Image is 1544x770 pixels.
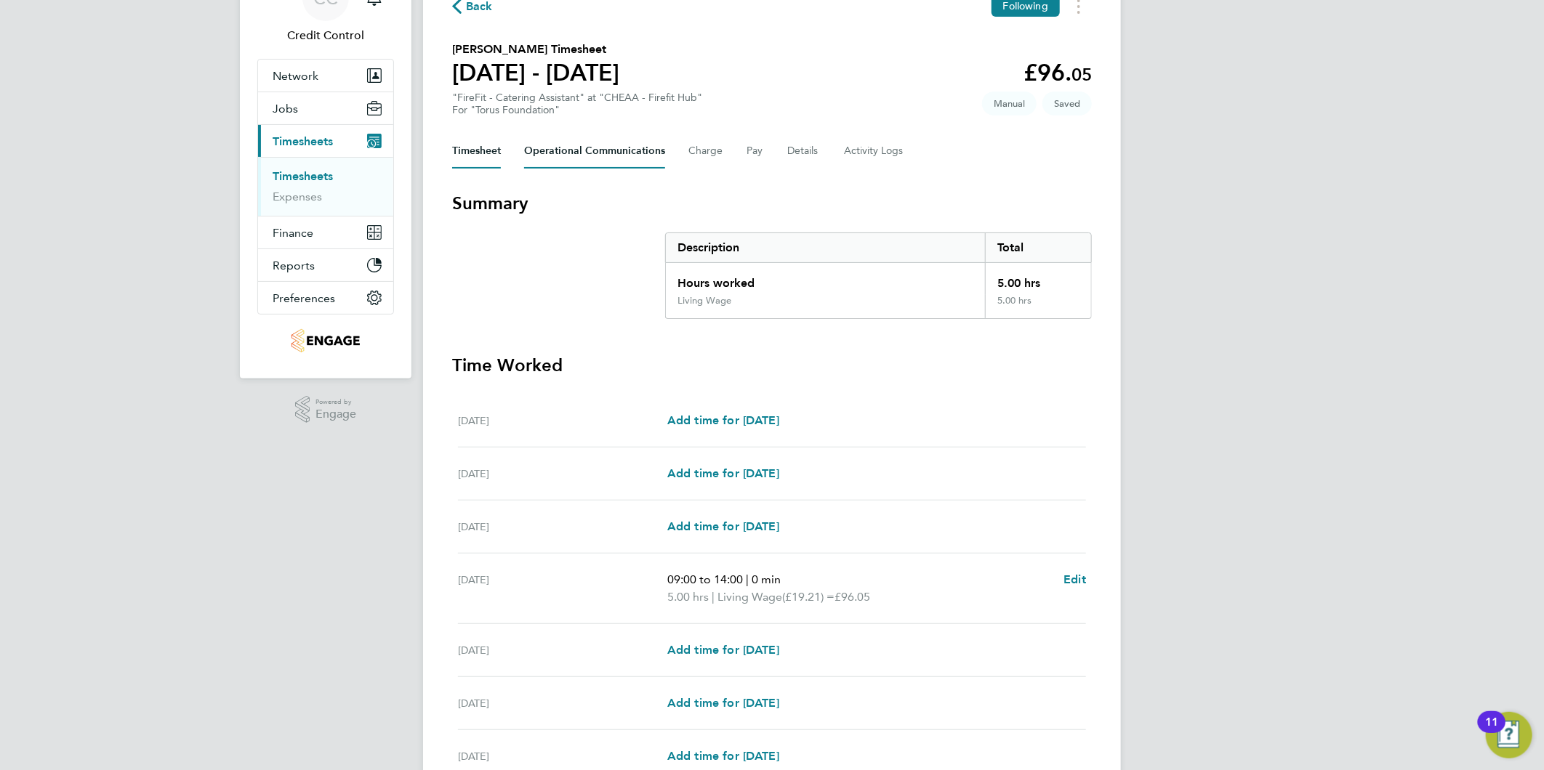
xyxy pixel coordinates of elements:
[667,747,779,765] a: Add time for [DATE]
[258,282,393,314] button: Preferences
[295,396,357,423] a: Powered byEngage
[666,233,985,262] div: Description
[273,69,318,83] span: Network
[747,134,764,169] button: Pay
[667,590,709,604] span: 5.00 hrs
[452,104,702,116] div: For "Torus Foundation"
[452,192,1092,215] h3: Summary
[273,291,335,305] span: Preferences
[1486,712,1532,758] button: Open Resource Center, 11 new notifications
[458,747,667,765] div: [DATE]
[452,92,702,116] div: "FireFit - Catering Assistant" at "CHEAA - Firefit Hub"
[982,92,1037,115] span: This timesheet was manually created.
[273,190,322,203] a: Expenses
[1071,64,1092,85] span: 05
[257,27,394,44] span: Credit Control
[258,216,393,248] button: Finance
[667,643,779,657] span: Add time for [DATE]
[258,125,393,157] button: Timesheets
[717,588,782,606] span: Living Wage
[258,249,393,281] button: Reports
[665,232,1092,319] div: Summary
[273,169,333,183] a: Timesheets
[315,396,356,408] span: Powered by
[985,263,1091,295] div: 5.00 hrs
[667,572,743,586] span: 09:00 to 14:00
[452,41,619,58] h2: [PERSON_NAME] Timesheet
[291,329,359,352] img: chefsbay-logo-retina.png
[677,295,731,307] div: Living Wage
[273,226,313,240] span: Finance
[1024,59,1092,86] app-decimal: £96.
[787,134,821,169] button: Details
[667,465,779,482] a: Add time for [DATE]
[452,134,501,169] button: Timesheet
[688,134,723,169] button: Charge
[667,519,779,533] span: Add time for [DATE]
[985,233,1091,262] div: Total
[258,157,393,216] div: Timesheets
[667,696,779,710] span: Add time for [DATE]
[835,590,870,604] span: £96.05
[844,134,905,169] button: Activity Logs
[746,572,749,586] span: |
[782,590,835,604] span: (£19.21) =
[258,60,393,92] button: Network
[458,412,667,429] div: [DATE]
[667,641,779,659] a: Add time for [DATE]
[524,134,665,169] button: Operational Communications
[667,694,779,712] a: Add time for [DATE]
[273,102,298,115] span: Jobs
[273,134,333,148] span: Timesheets
[667,749,779,763] span: Add time for [DATE]
[257,329,394,352] a: Go to home page
[458,518,667,535] div: [DATE]
[985,295,1091,318] div: 5.00 hrs
[458,571,667,606] div: [DATE]
[273,259,315,272] span: Reports
[458,641,667,659] div: [DATE]
[452,58,619,87] h1: [DATE] - [DATE]
[315,408,356,421] span: Engage
[1063,572,1086,586] span: Edit
[752,572,781,586] span: 0 min
[1485,722,1498,741] div: 11
[458,465,667,482] div: [DATE]
[667,413,779,427] span: Add time for [DATE]
[258,92,393,124] button: Jobs
[666,263,985,295] div: Hours worked
[667,412,779,429] a: Add time for [DATE]
[712,590,715,604] span: |
[452,354,1092,377] h3: Time Worked
[1042,92,1092,115] span: This timesheet is Saved.
[667,518,779,535] a: Add time for [DATE]
[1063,571,1086,588] a: Edit
[667,466,779,480] span: Add time for [DATE]
[458,694,667,712] div: [DATE]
